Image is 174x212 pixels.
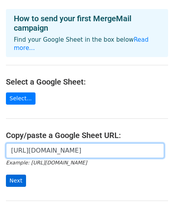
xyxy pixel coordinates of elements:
h4: Select a Google Sheet: [6,77,168,87]
input: Next [6,175,26,187]
a: Select... [6,92,36,105]
p: Find your Google Sheet in the box below [14,36,160,52]
h4: How to send your first MergeMail campaign [14,14,160,33]
a: Read more... [14,36,149,52]
input: Paste your Google Sheet URL here [6,143,164,158]
h4: Copy/paste a Google Sheet URL: [6,131,168,140]
small: Example: [URL][DOMAIN_NAME] [6,160,87,166]
iframe: Chat Widget [135,174,174,212]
